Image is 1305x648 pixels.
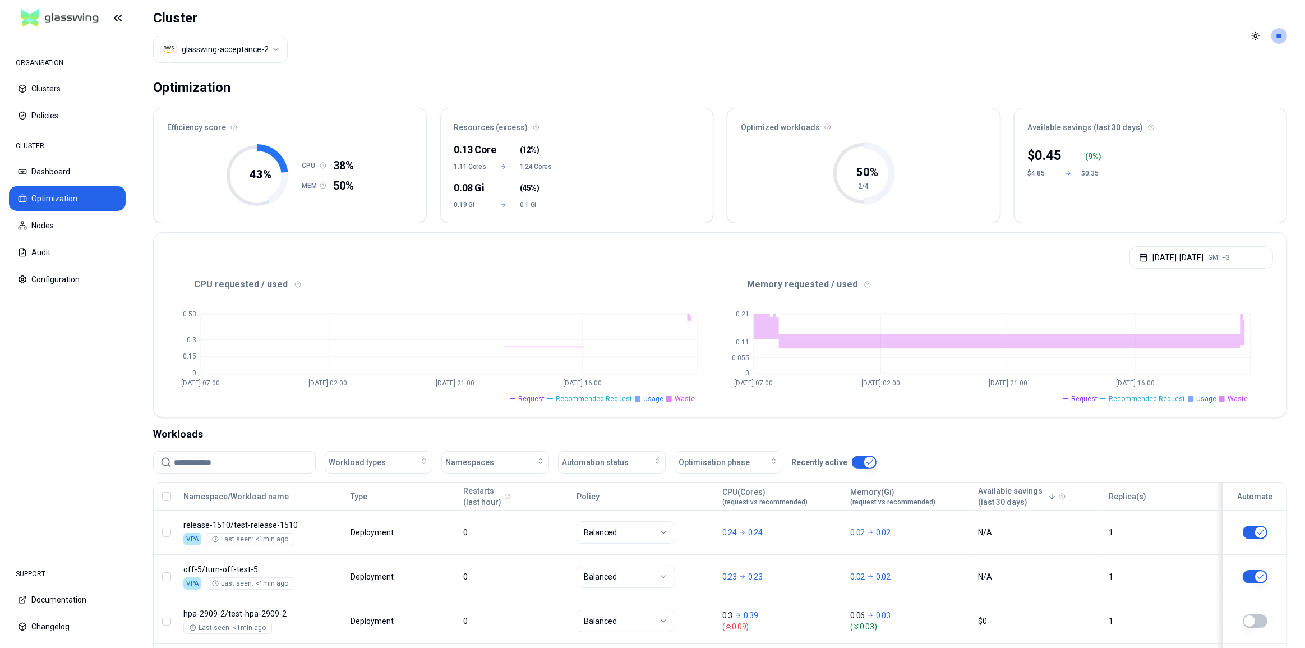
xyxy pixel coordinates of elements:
[736,310,749,318] tspan: 0.21
[876,571,891,582] p: 0.02
[518,394,545,403] span: Request
[563,380,602,388] tspan: [DATE] 16:00
[192,369,196,377] tspan: 0
[643,394,663,403] span: Usage
[732,354,749,362] tspan: 0.055
[9,159,126,184] button: Dashboard
[250,168,272,181] tspan: 43 %
[675,394,695,403] span: Waste
[183,564,340,575] p: turn-off-test-5
[183,608,340,619] p: test-hpa-2909-2
[183,310,196,318] tspan: 0.53
[989,380,1027,388] tspan: [DATE] 21:00
[744,610,758,621] p: 0.39
[722,610,732,621] p: 0.3
[1028,146,1062,164] div: $
[163,44,174,55] img: aws
[850,485,935,508] button: Memory(Gi)(request vs recommended)
[436,380,474,388] tspan: [DATE] 21:00
[9,186,126,211] button: Optimization
[329,457,386,468] span: Workload types
[791,457,847,468] p: Recently active
[308,380,347,388] tspan: [DATE] 02:00
[850,621,968,632] span: ( 0.03 )
[735,380,773,388] tspan: [DATE] 07:00
[325,451,432,474] button: Workload types
[1228,394,1248,403] span: Waste
[558,451,666,474] button: Automation status
[748,571,763,582] p: 0.23
[1109,615,1211,627] div: 1
[856,166,878,179] tspan: 50 %
[9,267,126,292] button: Configuration
[1109,571,1211,582] div: 1
[850,610,865,621] p: 0.06
[153,426,1287,442] div: Workloads
[333,158,354,173] span: 38%
[675,451,782,474] button: Optimisation phase
[9,103,126,128] button: Policies
[9,213,126,238] button: Nodes
[1109,394,1185,403] span: Recommended Request
[153,9,288,27] h1: Cluster
[9,587,126,612] button: Documentation
[858,182,869,190] tspan: 2/4
[748,527,763,538] p: 0.24
[9,614,126,639] button: Changelog
[556,394,632,403] span: Recommended Request
[454,142,487,158] div: 0.13 Core
[979,527,1099,538] div: N/A
[1071,394,1098,403] span: Request
[520,200,553,209] span: 0.1 Gi
[1109,485,1146,508] button: Replica(s)
[722,527,737,538] p: 0.24
[9,76,126,101] button: Clusters
[850,571,865,582] p: 0.02
[522,144,537,155] span: 12%
[736,338,749,346] tspan: 0.11
[182,44,269,55] div: glasswing-acceptance-2
[351,485,367,508] button: Type
[9,135,126,157] div: CLUSTER
[1028,169,1055,178] div: $4.85
[182,380,220,388] tspan: [DATE] 07:00
[302,161,320,170] h1: CPU
[722,571,737,582] p: 0.23
[1015,108,1287,140] div: Available savings (last 30 days)
[464,485,502,508] p: Restarts (last hour)
[351,571,395,582] div: Deployment
[1116,380,1155,388] tspan: [DATE] 16:00
[679,457,750,468] span: Optimisation phase
[850,527,865,538] p: 0.02
[9,563,126,585] div: SUPPORT
[722,498,808,507] span: (request vs recommended)
[979,571,1099,582] div: N/A
[520,162,553,171] span: 1.24 Cores
[1085,151,1109,162] div: ( %)
[183,520,340,531] p: test-release-1510
[183,533,201,545] div: VPA
[522,182,537,194] span: 45%
[212,579,288,588] div: Last seen: <1min ago
[351,527,395,538] div: Deployment
[520,182,539,194] span: ( )
[183,353,196,361] tspan: 0.15
[722,485,808,508] button: CPU(Cores)(request vs recommended)
[876,527,891,538] p: 0.02
[187,336,196,344] tspan: 0.3
[876,610,891,621] p: 0.03
[720,278,1273,291] div: Memory requested / used
[183,485,289,508] button: Namespace/Workload name
[190,623,266,632] div: Last seen: <1min ago
[445,457,494,468] span: Namespaces
[722,486,808,507] div: CPU(Cores)
[1208,253,1230,262] span: GMT+3
[454,162,487,171] span: 1.11 Cores
[1129,246,1273,269] button: [DATE]-[DATE]GMT+3
[979,615,1099,627] div: $0
[464,571,566,582] div: 0
[1109,527,1211,538] div: 1
[351,615,395,627] div: Deployment
[1088,151,1092,162] p: 9
[1228,491,1281,502] div: Automate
